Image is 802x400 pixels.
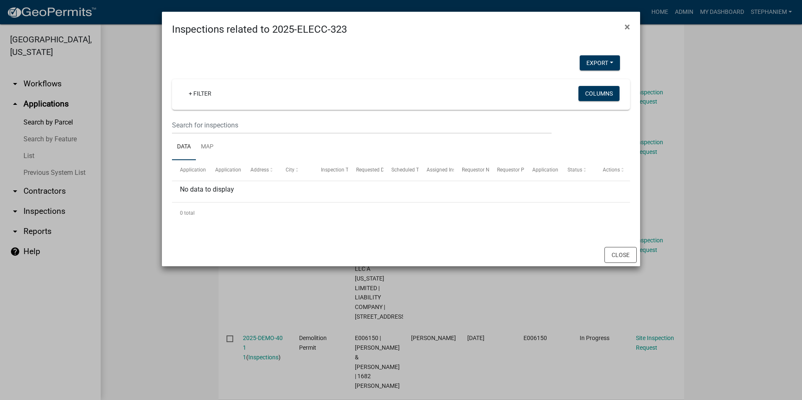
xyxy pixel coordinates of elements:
[172,203,630,223] div: 0 total
[286,167,294,173] span: City
[348,160,383,180] datatable-header-cell: Requested Date
[182,86,218,101] a: + Filter
[172,117,552,134] input: Search for inspections
[419,160,454,180] datatable-header-cell: Assigned Inspector
[215,167,253,173] span: Application Type
[603,167,620,173] span: Actions
[524,160,560,180] datatable-header-cell: Application Description
[462,167,500,173] span: Requestor Name
[172,181,630,202] div: No data to display
[604,247,637,263] button: Close
[250,167,269,173] span: Address
[207,160,242,180] datatable-header-cell: Application Type
[454,160,489,180] datatable-header-cell: Requestor Name
[568,167,582,173] span: Status
[383,160,419,180] datatable-header-cell: Scheduled Time
[172,134,196,161] a: Data
[172,22,347,37] h4: Inspections related to 2025-ELECC-323
[595,160,630,180] datatable-header-cell: Actions
[391,167,427,173] span: Scheduled Time
[278,160,313,180] datatable-header-cell: City
[356,167,391,173] span: Requested Date
[560,160,595,180] datatable-header-cell: Status
[618,15,637,39] button: Close
[427,167,470,173] span: Assigned Inspector
[180,167,206,173] span: Application
[489,160,524,180] datatable-header-cell: Requestor Phone
[321,167,357,173] span: Inspection Type
[578,86,620,101] button: Columns
[313,160,348,180] datatable-header-cell: Inspection Type
[497,167,536,173] span: Requestor Phone
[172,160,207,180] datatable-header-cell: Application
[580,55,620,70] button: Export
[242,160,278,180] datatable-header-cell: Address
[196,134,219,161] a: Map
[532,167,585,173] span: Application Description
[625,21,630,33] span: ×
